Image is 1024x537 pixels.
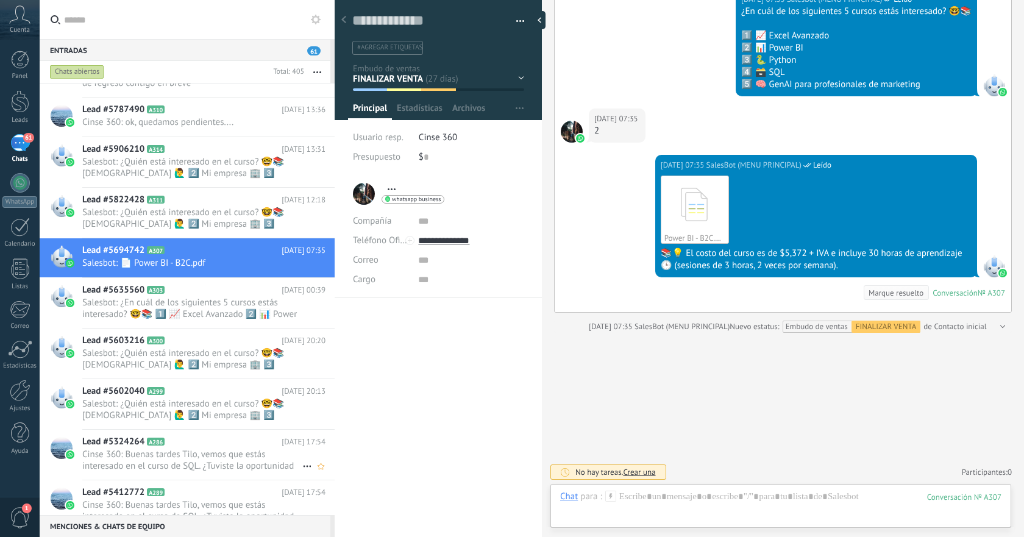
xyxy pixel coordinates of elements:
span: [DATE] 17:54 [282,486,325,499]
span: Cinse 360: ok, quedamos pendientes.... [82,116,302,128]
img: waba.svg [576,134,585,143]
div: Total: 405 [268,66,304,78]
span: Usuario resp. [353,132,404,143]
span: A299 [147,387,165,395]
span: Archivos [452,102,485,120]
span: A307 [147,246,165,254]
img: waba.svg [66,400,74,408]
span: Nuevo estatus: [730,321,779,333]
a: Lead #5324264 A286 [DATE] 17:54 Cinse 360: Buenas tardes Tilo, vemos que estás interesado en el c... [40,430,335,480]
div: 4️⃣ 🗃️ SQL [741,66,972,79]
div: $ [419,148,524,167]
span: para [580,491,597,503]
div: [DATE] 07:35 [589,321,635,333]
a: Lead #5822428 A311 [DATE] 12:18 Salesbot: ¿Quién está interesado en el curso? 🤓📚 [DEMOGRAPHIC_DAT... [40,188,335,238]
span: [DATE] 07:35 [282,244,325,257]
div: [DATE] 07:35 [594,113,640,125]
img: waba.svg [66,299,74,307]
div: Ajustes [2,405,38,413]
div: Usuario resp. [353,128,410,148]
img: waba.svg [66,259,74,268]
img: waba.svg [66,349,74,358]
img: waba.svg [66,450,74,459]
span: A314 [147,145,165,153]
a: Power BI - B2C.pdf [661,176,729,244]
a: Lead #5787490 A310 [DATE] 13:36 Cinse 360: ok, quedamos pendientes.... [40,98,335,137]
span: Lead #5412772 [82,486,144,499]
div: Compañía [353,212,409,231]
div: Listas [2,283,38,291]
span: A286 [147,438,165,446]
span: [DATE] 13:36 [282,104,325,116]
a: Lead #5603216 A300 [DATE] 20:20 Salesbot: ¿Quién está interesado en el curso? 🤓📚 [DEMOGRAPHIC_DAT... [40,329,335,379]
div: 2️⃣ 📊 Power BI [741,42,972,54]
div: 307 [927,492,1001,502]
span: #agregar etiquetas [357,43,422,52]
div: Menciones & Chats de equipo [40,515,330,537]
span: SalesBot [983,255,1005,277]
span: Salesbot: ¿Quién está interesado en el curso? 🤓📚 [DEMOGRAPHIC_DATA] 🙋‍♂️ 2️⃣ Mi empresa 🏢 3️⃣ Ins... [82,156,302,179]
div: № A307 [978,288,1005,298]
a: Lead #5635560 A303 [DATE] 00:39 Salesbot: ¿En cuál de los siguientes 5 cursos estás interesado? 🤓... [40,278,335,328]
a: Lead #5906210 A314 [DATE] 13:31 Salesbot: ¿Quién está interesado en el curso? 🤓📚 [DEMOGRAPHIC_DAT... [40,137,335,187]
div: [DATE] 07:35 [661,159,706,171]
div: Cargo [353,270,409,290]
div: ¿En cuál de los siguientes 5 cursos estás interesado? 🤓📚 [741,5,972,18]
span: Principal [353,102,387,120]
span: A289 [147,488,165,496]
a: Lead #5412772 A289 [DATE] 17:54 Cinse 360: Buenas tardes Tilo, vemos que estás interesado en el c... [40,480,335,530]
div: Power BI - B2C.pdf [664,233,725,243]
button: Teléfono Oficina [353,231,409,251]
div: WhatsApp [2,196,37,208]
a: Participantes:0 [962,467,1012,477]
span: 61 [307,46,321,55]
span: Correo [353,254,379,266]
span: Lead #5603216 [82,335,144,347]
div: Conversación [933,288,978,298]
span: 1 [22,503,32,513]
span: SalesBot [983,74,1005,96]
span: A303 [147,286,165,294]
span: Lead #5787490 [82,104,144,116]
span: Salesbot: ¿Quién está interesado en el curso? 🤓📚 [DEMOGRAPHIC_DATA] 🙋‍♂️ 2️⃣ Mi empresa 🏢 3️⃣ Ins... [82,347,302,371]
span: [DATE] 20:20 [282,335,325,347]
div: 📚💡 El costo del curso es de $5,372 + IVA e incluye 30 horas de aprendizaje 🕒 (sesiones de 3 horas... [661,247,972,272]
span: Cuenta [10,26,30,34]
span: Salesbot: ¿Quién está interesado en el curso? 🤓📚 [DEMOGRAPHIC_DATA] 🙋‍♂️ 2️⃣ Mi empresa 🏢 3️⃣ Ins... [82,398,302,421]
span: [DATE] 20:13 [282,385,325,397]
div: Ocultar [533,11,546,29]
div: Chats abiertos [50,65,104,79]
img: waba.svg [998,269,1007,277]
span: Lead #5906210 [82,143,144,155]
div: FINALIZAR VENTA [852,321,921,333]
span: Salesbot: 📄 Power BI - B2C.pdf [82,257,302,269]
span: Cinse 360: Buenas tardes Tilo, vemos que estás interesado en el curso de SQL. ¿Tuviste la oportun... [82,449,302,472]
div: 3️⃣ 🐍 Python [741,54,972,66]
div: Presupuesto [353,148,410,167]
div: de Contacto inicial [730,321,986,333]
span: [DATE] 13:31 [282,143,325,155]
span: : [600,491,602,503]
span: A311 [147,196,165,204]
span: SalesBot (MENU PRINCIPAL) [635,321,730,332]
span: Lead #5635560 [82,284,144,296]
div: No hay tareas. [575,467,656,477]
span: Cinse 360: Buenas tardes Tilo, vemos que estás interesado en el curso de SQL. ¿Tuviste la oportun... [82,499,302,522]
div: Marque resuelto [869,287,923,299]
span: ️‍ [561,121,583,143]
div: Correo [2,322,38,330]
span: Lead #5324264 [82,436,144,448]
div: 2 [594,125,640,137]
div: Entradas [40,39,330,61]
span: Leído [813,159,831,171]
div: Panel [2,73,38,80]
span: Teléfono Oficina [353,235,416,246]
div: Leads [2,116,38,124]
a: Lead #5694742 A307 [DATE] 07:35 Salesbot: 📄 Power BI - B2C.pdf [40,238,335,277]
span: Presupuesto [353,151,400,163]
span: [DATE] 12:18 [282,194,325,206]
span: Crear una [623,467,655,477]
a: Lead #5602040 A299 [DATE] 20:13 Salesbot: ¿Quién está interesado en el curso? 🤓📚 [DEMOGRAPHIC_DAT... [40,379,335,429]
button: Correo [353,251,379,270]
div: Estadísticas [2,362,38,370]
